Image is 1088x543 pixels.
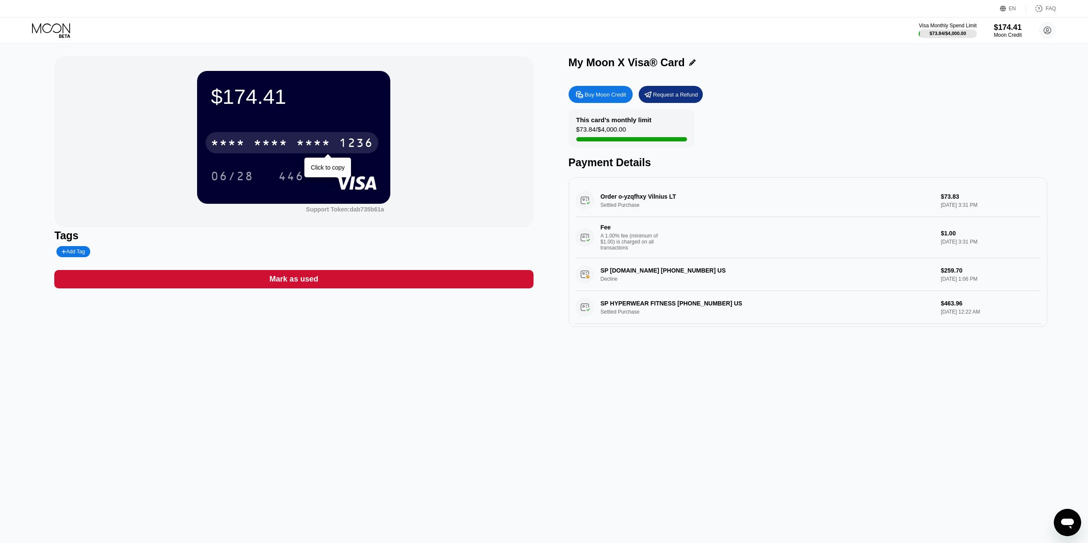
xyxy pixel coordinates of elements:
[211,170,254,184] div: 06/28
[272,165,310,187] div: 446
[54,229,533,242] div: Tags
[204,165,260,187] div: 06/28
[569,56,685,69] div: My Moon X Visa® Card
[306,206,384,213] div: Support Token: dab735b61a
[601,233,665,251] div: A 1.00% fee (minimum of $1.00) is charged on all transactions
[569,156,1047,169] div: Payment Details
[576,126,626,137] div: $73.84 / $4,000.00
[576,116,652,123] div: This card’s monthly limit
[601,224,660,231] div: Fee
[575,217,1041,258] div: FeeA 1.00% fee (minimum of $1.00) is charged on all transactions$1.00[DATE] 3:31 PM
[994,23,1022,32] div: $174.41
[54,270,533,288] div: Mark as used
[941,239,1041,245] div: [DATE] 3:31 PM
[994,32,1022,38] div: Moon Credit
[1054,509,1081,536] iframe: Button to launch messaging window
[311,164,345,171] div: Click to copy
[278,170,304,184] div: 446
[919,23,976,29] div: Visa Monthly Spend Limit
[653,91,698,98] div: Request a Refund
[1046,6,1056,12] div: FAQ
[1000,4,1026,13] div: EN
[929,31,966,36] div: $73.84 / $4,000.00
[211,85,377,109] div: $174.41
[919,23,976,38] div: Visa Monthly Spend Limit$73.84/$4,000.00
[585,91,626,98] div: Buy Moon Credit
[339,137,373,151] div: 1236
[56,246,90,257] div: Add Tag
[62,249,85,255] div: Add Tag
[994,23,1022,38] div: $174.41Moon Credit
[639,86,703,103] div: Request a Refund
[306,206,384,213] div: Support Token:dab735b61a
[1026,4,1056,13] div: FAQ
[941,230,1041,237] div: $1.00
[569,86,633,103] div: Buy Moon Credit
[269,274,318,284] div: Mark as used
[1009,6,1016,12] div: EN
[575,324,1041,365] div: FeeA 1.00% fee (minimum of $1.00) is charged on all transactions$4.64[DATE] 12:22 AM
